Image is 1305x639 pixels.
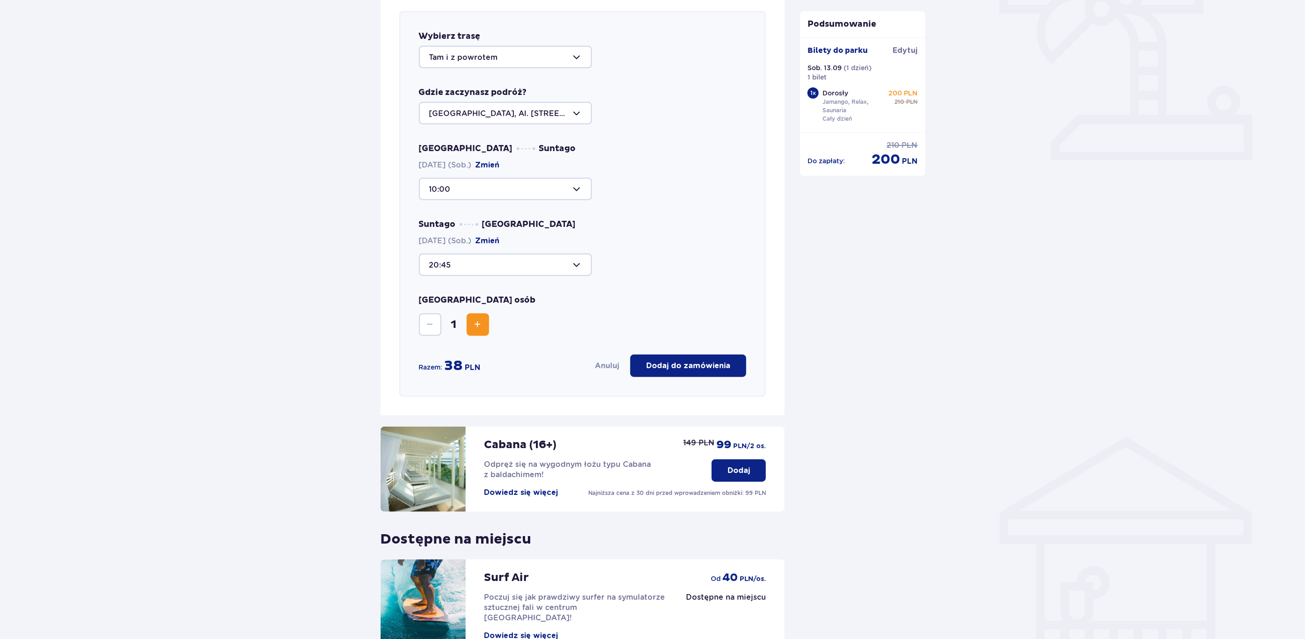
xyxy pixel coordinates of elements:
[808,87,819,99] div: 1 x
[808,45,868,56] p: Bilety do parku
[381,523,532,548] p: Dostępne na miejscu
[419,160,500,170] span: [DATE] (Sob.)
[902,140,918,151] p: PLN
[808,156,845,166] p: Do zapłaty :
[686,592,766,603] p: Dostępne na miejscu
[419,313,441,336] button: Decrease
[722,571,738,585] p: 40
[484,571,529,585] p: Surf Air
[646,361,730,371] p: Dodaj do zamówienia
[822,88,848,98] p: Dorosły
[419,219,456,230] span: Suntago
[808,63,842,73] p: Sob. 13.09
[588,489,766,497] p: Najniższa cena z 30 dni przed wprowadzeniem obniżki: 99 PLN
[476,160,500,170] button: Zmień
[595,361,619,371] button: Anuluj
[712,459,766,482] button: Dodaj
[460,223,478,226] img: dots
[822,98,887,115] p: Jamango, Relax, Saunaria
[893,45,918,56] a: Edytuj
[889,88,918,98] p: 200 PLN
[419,87,527,98] p: Gdzie zaczynasz podróż?
[419,295,536,306] p: [GEOGRAPHIC_DATA] osób
[484,593,665,622] span: Poczuj się jak prawdziwy surfer na symulatorze sztucznej fali w centrum [GEOGRAPHIC_DATA]!
[539,143,576,154] span: Suntago
[484,460,651,479] span: Odpręż się na wygodnym łożu typu Cabana z baldachimem!
[419,236,500,246] span: [DATE] (Sob.)
[630,355,746,377] button: Dodaj do zamówienia
[800,19,925,30] p: Podsumowanie
[902,156,918,167] p: PLN
[484,438,557,452] p: Cabana (16+)
[445,357,463,375] p: 38
[482,219,576,230] span: [GEOGRAPHIC_DATA]
[381,427,466,512] img: attraction
[419,143,513,154] span: [GEOGRAPHIC_DATA]
[467,313,489,336] button: Increase
[716,438,731,452] p: 99
[733,442,766,451] p: PLN /2 os.
[484,487,558,498] button: Dowiedz się więcej
[844,63,872,73] p: ( 1 dzień )
[517,147,535,150] img: dots
[907,98,918,106] p: PLN
[465,363,481,373] p: PLN
[711,574,721,583] p: od
[822,115,852,123] p: Cały dzień
[683,438,714,448] p: 149 PLN
[895,98,905,106] p: 210
[887,140,900,151] p: 210
[476,236,500,246] button: Zmień
[419,363,443,372] p: Razem:
[872,151,901,168] p: 200
[740,574,766,584] p: PLN /os.
[808,73,827,82] p: 1 bilet
[728,465,750,476] p: Dodaj
[443,318,465,332] span: 1
[419,31,481,42] p: Wybierz trasę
